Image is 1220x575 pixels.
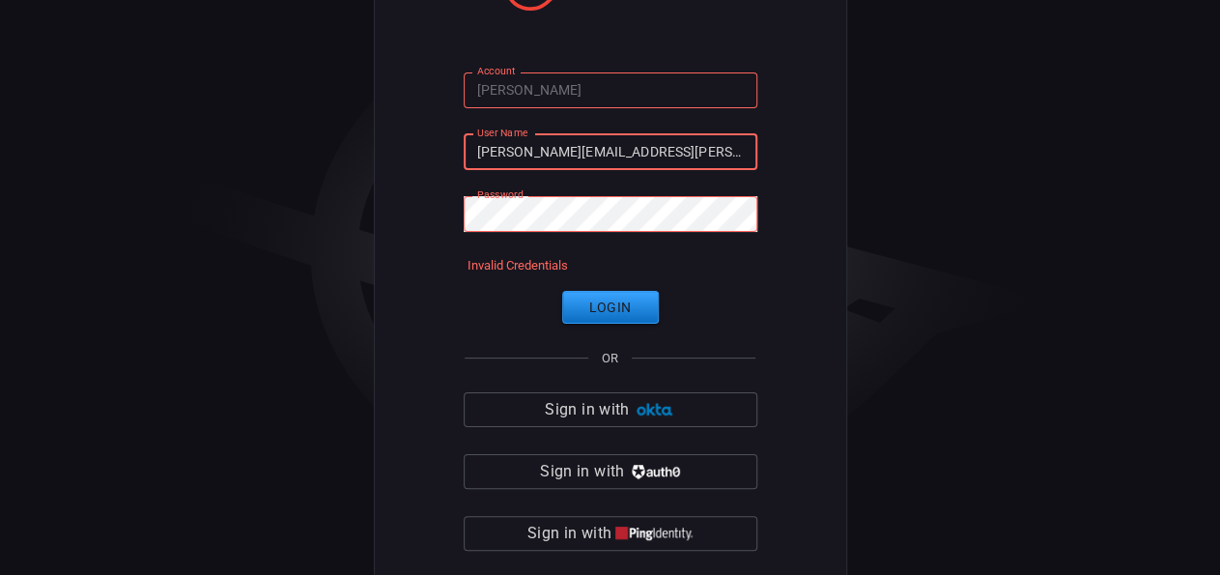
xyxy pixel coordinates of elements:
button: Sign in with [464,516,757,551]
span: Sign in with [545,396,629,423]
input: Type your user name [464,134,757,170]
label: Password [477,187,524,202]
span: Sign in with [527,520,611,547]
input: Type your account [464,72,757,108]
label: Account [477,64,516,78]
img: Ad5vKXme8s1CQAAAABJRU5ErkJggg== [634,403,675,417]
div: Invalid Credentials [468,258,568,275]
label: User Name [477,126,527,140]
img: quu4iresuhQAAAABJRU5ErkJggg== [615,527,693,541]
button: Sign in with [464,392,757,427]
span: OR [602,351,618,365]
button: Sign in with [464,454,757,489]
span: Sign in with [540,458,624,485]
button: Login [562,291,659,325]
img: vP8Hhh4KuCH8AavWKdZY7RZgAAAAASUVORK5CYII= [629,465,680,479]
